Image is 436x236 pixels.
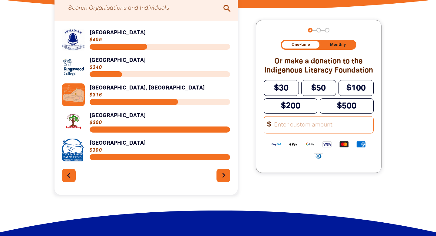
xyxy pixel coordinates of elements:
button: $500 [320,98,374,114]
button: $30 [264,80,299,96]
span: $50 [311,84,326,92]
img: Mastercard logo [335,141,352,148]
div: Available payment methods [264,136,374,164]
button: $200 [264,98,318,114]
span: $100 [346,84,366,92]
img: American Express logo [352,141,369,148]
img: Paypal logo [268,141,285,148]
span: One-time [292,43,310,47]
h2: Or make a donation to the Indigenous Literacy Foundation [264,57,374,75]
span: $30 [274,84,289,92]
span: $500 [337,102,356,110]
i: chevron_right [219,170,229,180]
div: Paginated content [62,28,230,187]
div: Donation frequency [281,40,356,50]
button: Navigate to step 3 of 3 to enter your payment details [325,28,329,32]
button: Monthly [321,41,355,49]
button: Previous page [62,169,76,182]
button: Navigate to step 2 of 3 to enter your details [316,28,321,32]
button: $50 [301,80,336,96]
img: Apple Pay logo [285,141,302,148]
span: $200 [281,102,300,110]
button: $100 [339,80,374,96]
i: search [222,4,232,13]
button: Next page [216,169,230,182]
span: $ [264,119,271,131]
input: Enter custom amount [270,116,373,133]
i: chevron_left [64,170,74,180]
img: Google Pay logo [302,141,319,148]
button: One-time [282,41,319,49]
span: Monthly [330,43,346,47]
button: Navigate to step 1 of 3 to enter your donation amount [308,28,312,32]
img: Visa logo [319,141,335,148]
